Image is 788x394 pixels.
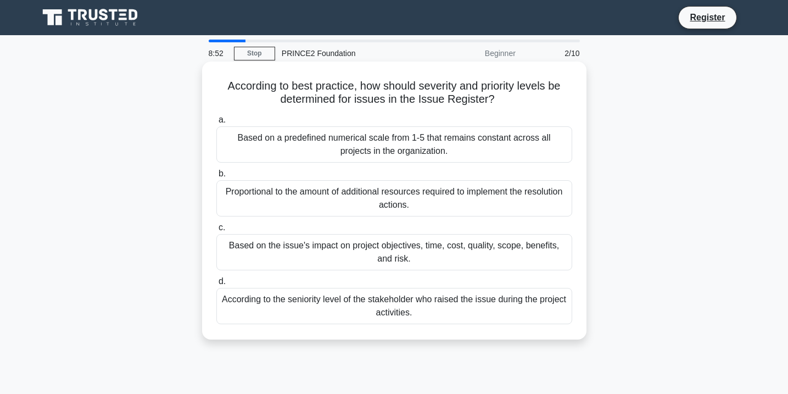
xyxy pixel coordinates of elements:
[219,276,226,286] span: d.
[216,126,572,163] div: Based on a predefined numerical scale from 1-5 that remains constant across all projects in the o...
[522,42,586,64] div: 2/10
[216,180,572,217] div: Proportional to the amount of additional resources required to implement the resolution actions.
[275,42,426,64] div: PRINCE2 Foundation
[202,42,234,64] div: 8:52
[216,288,572,324] div: According to the seniority level of the stakeholder who raised the issue during the project activ...
[216,234,572,270] div: Based on the issue's impact on project objectives, time, cost, quality, scope, benefits, and risk.
[215,79,573,107] h5: According to best practice, how should severity and priority levels be determined for issues in t...
[683,10,731,24] a: Register
[426,42,522,64] div: Beginner
[219,223,225,232] span: c.
[219,169,226,178] span: b.
[219,115,226,124] span: a.
[234,47,275,60] a: Stop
